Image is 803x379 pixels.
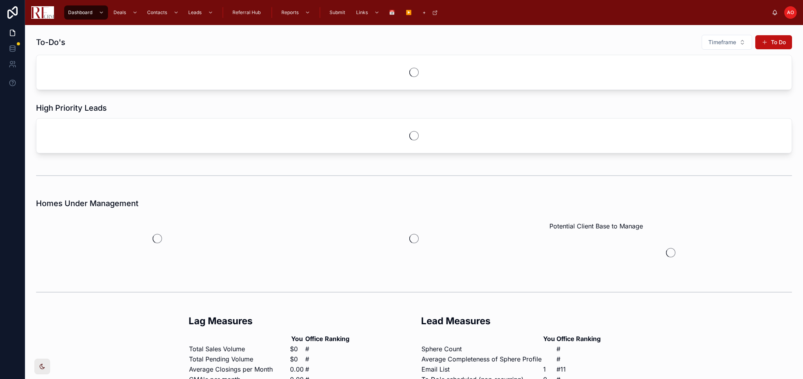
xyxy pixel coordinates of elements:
a: Submit [326,5,351,20]
td: Average Closings per Month [189,364,289,374]
td: Total Pending Volume [189,354,289,364]
span: ▶️ [406,9,412,16]
span: Timeframe [708,38,736,46]
td: Average Completeness of Sphere Profile [421,354,542,364]
th: Office Ranking [305,334,350,344]
span: Contacts [147,9,167,16]
th: You [543,334,555,344]
td: # [556,354,601,364]
button: To Do [755,35,792,49]
span: Submit [329,9,345,16]
span: Dashboard [68,9,92,16]
span: + [423,9,426,16]
td: # [305,354,350,364]
td: #11 [556,364,601,374]
span: Leads [188,9,202,16]
th: You [290,334,304,344]
td: # [556,344,601,354]
a: Referral Hub [229,5,266,20]
a: 📅 [385,5,400,20]
a: Deals [110,5,142,20]
h1: To-Do's [36,37,65,48]
td: 1 [543,364,555,374]
span: Potential Client Base to Manage [549,221,643,231]
td: Sphere Count [421,344,542,354]
a: + [419,5,442,20]
a: Reports [277,5,314,20]
td: # [305,364,350,374]
a: Links [352,5,383,20]
span: 📅 [389,9,395,16]
td: # [305,344,350,354]
h1: Homes Under Management [36,198,139,209]
td: Email List [421,364,542,374]
span: Links [356,9,368,16]
span: AO [787,9,794,16]
span: Reports [281,9,299,16]
div: scrollable content [60,4,772,21]
button: Select Button [702,35,752,50]
span: Referral Hub [232,9,261,16]
h2: Lag Measures [189,314,407,327]
img: App logo [31,6,54,19]
td: Total Sales Volume [189,344,289,354]
a: Dashboard [64,5,108,20]
h1: High Priority Leads [36,102,107,113]
td: $0 [290,344,304,354]
a: ▶️ [402,5,417,20]
a: Contacts [143,5,183,20]
td: 0.00 [290,364,304,374]
th: Office Ranking [556,334,601,344]
td: $0 [290,354,304,364]
h2: Lead Measures [421,314,639,327]
a: Leads [184,5,217,20]
span: Deals [113,9,126,16]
